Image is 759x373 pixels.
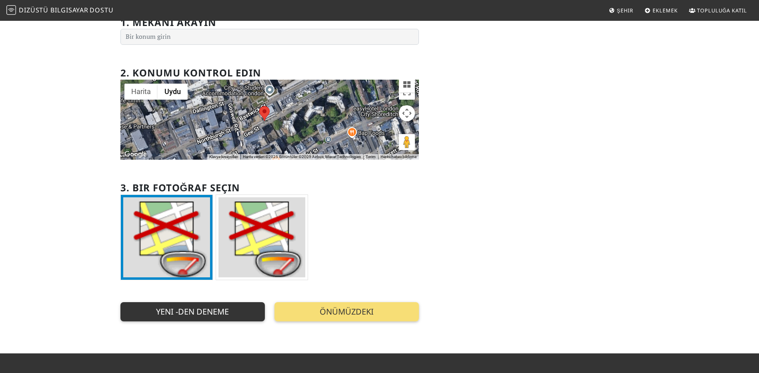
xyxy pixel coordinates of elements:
[366,154,376,159] a: Şartlar (yeni sekmede açılır)
[6,4,114,18] a: Dizüstü Bilgisayar Dostu Dizüstü BilgisayarDostu
[653,7,677,14] span: Eklemek
[686,3,750,18] a: Topluluğa Katıl
[209,154,238,160] button: Klavye kısayolları
[158,84,188,100] button: Uydu görüntülerini göster
[399,134,415,150] button: Street View'u açmak için Pegman'i haritaya sürükleyin
[6,5,16,15] img: Dizüstü Bilgisayar Dostu
[122,149,149,160] img: Google'da
[122,149,149,160] a: Bu alanı Google Haritalar'da açın (yeni bir pencere açar)
[120,29,419,45] input: Bir konum girin
[399,105,415,121] button: Harita kamerası kontrolleri
[19,6,88,14] span: Dizüstü Bilgisayar
[123,197,210,277] img: PhotoService.GetPhoto
[124,84,158,100] button: Sokak haritasını göster
[120,67,261,79] h2: 2. Konumu kontrol edin
[90,6,114,14] span: Dostu
[617,7,633,14] span: Şehir
[641,3,681,18] a: Eklemek
[399,76,415,92] button: Eğim haritası
[243,154,361,159] span: Harita verileri ©2025 Görüntüler ©2025 Airbus, Maxar Technologies
[274,302,419,321] button: Önümüzdeki
[120,17,216,28] h2: 1. Mekanı arayın
[120,182,240,194] h2: 3. Bir fotoğraf seçin
[606,3,637,18] a: Şehir
[120,302,265,321] button: Yeni -den deneme
[218,197,305,277] img: PhotoService.GetPhoto
[381,154,417,159] a: Harita hatası bildirme
[697,7,747,14] span: Topluluğa Katıl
